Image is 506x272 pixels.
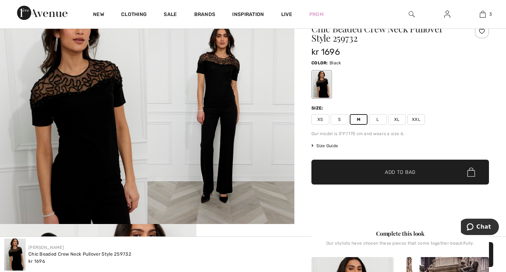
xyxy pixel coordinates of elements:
[17,6,67,20] img: 1ère Avenue
[409,10,415,18] img: search the website
[311,60,328,65] span: Color:
[4,239,26,271] img: Chic Beaded Crew Neck Pullover Style 259732
[439,10,456,19] a: Sign In
[147,3,295,224] img: Chic Beaded Crew Neck Pullover Style 259732. 2
[461,219,499,236] iframe: Opens a widget where you can chat to one of our agents
[311,229,489,238] div: Complete this look
[311,24,459,43] h1: Chic Beaded Crew Neck Pullover Style 259732
[350,114,368,125] span: M
[311,114,329,125] span: XS
[444,10,450,18] img: My Info
[28,245,64,250] a: [PERSON_NAME]
[312,71,331,98] div: Black
[164,11,177,19] a: Sale
[385,169,415,176] span: Add to Bag
[331,114,348,125] span: S
[311,130,489,137] div: Our model is 5'9"/175 cm and wears a size 6.
[388,114,406,125] span: XL
[311,160,489,185] button: Add to Bag
[28,251,131,258] div: Chic Beaded Crew Neck Pullover Style 259732
[311,143,338,149] span: Size Guide
[467,167,475,177] img: Bag.svg
[28,258,45,264] span: kr 1696
[311,241,489,251] div: Our stylists have chosen these pieces that come together beautifully.
[311,47,340,57] span: kr 1696
[232,11,264,19] span: Inspiration
[465,10,500,18] a: 3
[480,10,486,18] img: My Bag
[407,114,425,125] span: XXL
[311,105,325,111] div: Size:
[93,11,104,19] a: New
[369,114,387,125] span: L
[121,11,147,19] a: Clothing
[194,11,216,19] a: Brands
[489,11,492,17] span: 3
[281,11,292,18] a: Live
[309,11,323,18] a: Prom
[330,60,341,65] span: Black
